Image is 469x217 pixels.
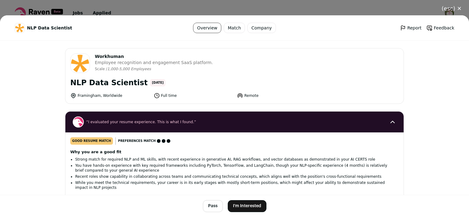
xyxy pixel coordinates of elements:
span: [DATE] [150,79,165,86]
li: Recent roles show capability in collaborating across teams and communicating technical concepts, ... [75,174,394,179]
li: Full time [154,93,234,99]
a: Overview [193,23,221,33]
li: Remote [237,93,317,99]
h1: NLP Data Scientist [70,78,148,88]
li: / [106,67,151,71]
li: You have hands-on experience with key required frameworks including PyTorch, TensorFlow, and Lang... [75,163,394,173]
button: Close modal [434,2,469,15]
a: Feedback [426,25,454,31]
span: NLP Data Scientist [27,25,72,31]
div: good resume match [70,137,113,145]
img: 28cb05ad1af877dfc36099ddc03d9b1cfe452c72a4b70e7e1876815eb5af368d.jpg [71,54,90,73]
span: Employee recognition and engagement SaaS platform. [95,59,213,66]
span: Preferences match [118,138,156,144]
li: Strong match for required NLP and ML skills, with recent experience in generative AI, RAG workflo... [75,157,394,162]
li: Scale [95,67,106,71]
button: Pass [203,200,223,212]
a: Match [224,23,245,33]
li: Framingham, Worldwide [70,93,150,99]
a: Report [400,25,421,31]
h2: Why you are a good fit [70,150,399,154]
span: 1,000-5,000 Employees [107,67,151,71]
a: Company [247,23,276,33]
span: Workhuman [95,53,213,59]
span: “I evaluated your resume experience. This is what I found.” [86,120,383,124]
img: 28cb05ad1af877dfc36099ddc03d9b1cfe452c72a4b70e7e1876815eb5af368d.jpg [15,23,24,32]
li: While you meet the technical requirements, your career is in its early stages with mostly short-t... [75,180,394,190]
button: I'm Interested [228,200,266,212]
